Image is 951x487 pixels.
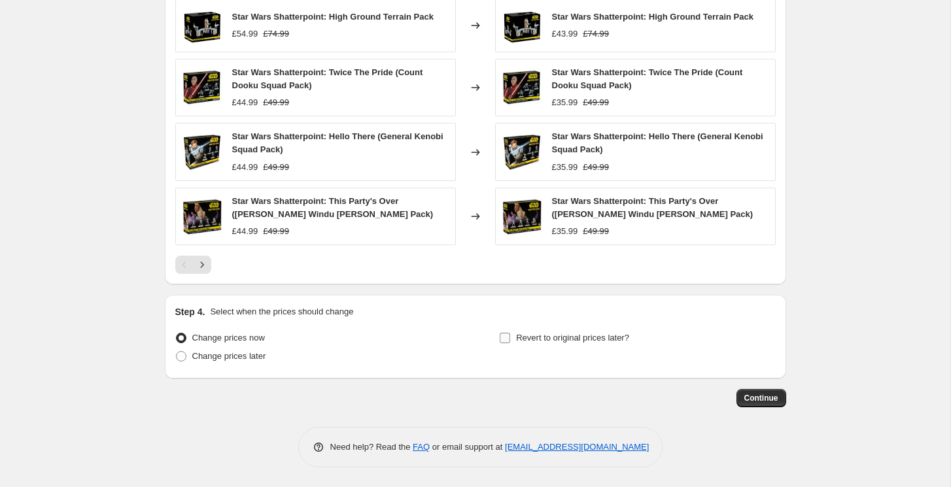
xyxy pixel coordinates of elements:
img: screen_shot_2023-02-06_at_18.09.27_80x.png [182,6,222,45]
div: £44.99 [232,161,258,174]
img: P15302_1_jpg_80x.webp [182,133,222,172]
strike: £49.99 [263,225,289,238]
a: FAQ [413,442,430,452]
span: Star Wars Shatterpoint: High Ground Terrain Pack [552,12,753,22]
strike: £49.99 [583,161,609,174]
span: Star Wars Shatterpoint: This Party's Over ([PERSON_NAME] Windu [PERSON_NAME] Pack) [232,196,434,219]
button: Next [193,256,211,274]
strike: £49.99 [263,161,289,174]
span: Star Wars Shatterpoint: Twice The Pride (Count Dooku Squad Pack) [232,67,423,90]
img: swp08-0_80x.jpg [502,197,542,236]
span: Continue [744,393,778,403]
img: swp03_80x.jpg [502,68,542,107]
span: Change prices later [192,351,266,361]
span: Star Wars Shatterpoint: Twice The Pride (Count Dooku Squad Pack) [552,67,743,90]
strike: £74.99 [263,27,289,41]
div: £44.99 [232,96,258,109]
div: £44.99 [232,225,258,238]
span: Star Wars Shatterpoint: Hello There (General Kenobi Squad Pack) [232,131,443,154]
div: £54.99 [232,27,258,41]
img: swp08-0_80x.jpg [182,197,222,236]
img: P15302_1_jpg_80x.webp [502,133,542,172]
span: Star Wars Shatterpoint: Hello There (General Kenobi Squad Pack) [552,131,763,154]
strike: £49.99 [583,225,609,238]
span: Need help? Read the [330,442,413,452]
span: Star Wars Shatterpoint: High Ground Terrain Pack [232,12,434,22]
span: Star Wars Shatterpoint: This Party's Over ([PERSON_NAME] Windu [PERSON_NAME] Pack) [552,196,753,219]
div: £35.99 [552,161,578,174]
img: screen_shot_2023-02-06_at_18.09.27_80x.png [502,6,542,45]
a: [EMAIL_ADDRESS][DOMAIN_NAME] [505,442,649,452]
strike: £49.99 [583,96,609,109]
nav: Pagination [175,256,211,274]
div: £43.99 [552,27,578,41]
img: swp03_80x.jpg [182,68,222,107]
span: Change prices now [192,333,265,343]
h2: Step 4. [175,305,205,318]
div: £35.99 [552,96,578,109]
strike: £74.99 [583,27,609,41]
p: Select when the prices should change [210,305,353,318]
span: or email support at [430,442,505,452]
span: Revert to original prices later? [516,333,629,343]
strike: £49.99 [263,96,289,109]
div: £35.99 [552,225,578,238]
button: Continue [736,389,786,407]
